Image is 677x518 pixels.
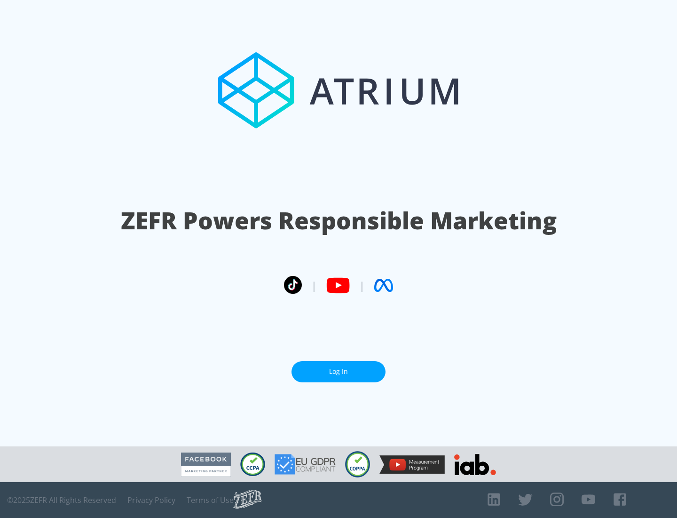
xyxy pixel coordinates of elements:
img: GDPR Compliant [275,454,336,475]
img: YouTube Measurement Program [379,455,445,474]
a: Terms of Use [187,495,234,505]
img: Facebook Marketing Partner [181,453,231,477]
span: © 2025 ZEFR All Rights Reserved [7,495,116,505]
img: CCPA Compliant [240,453,265,476]
h1: ZEFR Powers Responsible Marketing [121,204,557,237]
span: | [311,278,317,292]
a: Privacy Policy [127,495,175,505]
img: COPPA Compliant [345,451,370,478]
img: IAB [454,454,496,475]
span: | [359,278,365,292]
a: Log In [291,361,386,382]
